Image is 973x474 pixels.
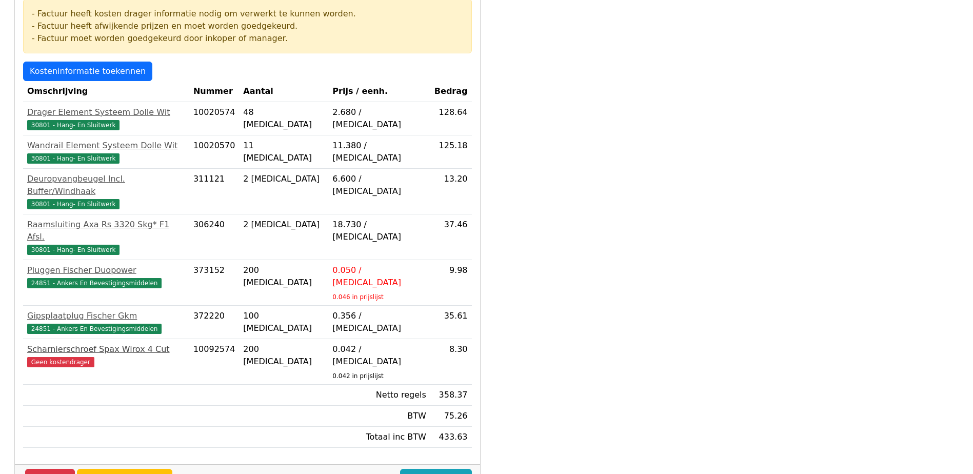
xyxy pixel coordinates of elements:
div: 100 [MEDICAL_DATA] [243,310,324,334]
div: Raamsluiting Axa Rs 3320 Skg* F1 Afsl. [27,219,185,243]
th: Prijs / eenh. [328,81,430,102]
td: 75.26 [430,406,472,427]
th: Omschrijving [23,81,189,102]
td: 37.46 [430,214,472,260]
td: BTW [328,406,430,427]
a: Raamsluiting Axa Rs 3320 Skg* F1 Afsl.30801 - Hang- En Sluitwerk [27,219,185,255]
th: Nummer [189,81,239,102]
a: Kosteninformatie toekennen [23,62,152,81]
div: Deuropvangbeugel Incl. Buffer/Windhaak [27,173,185,197]
td: 10020574 [189,102,239,135]
td: 125.18 [430,135,472,169]
sub: 0.042 in prijslijst [332,372,383,380]
a: Scharnierschroef Spax Wirox 4 CutGeen kostendrager [27,343,185,368]
a: Gipsplaatplug Fischer Gkm24851 - Ankers En Bevestigingsmiddelen [27,310,185,334]
div: 200 [MEDICAL_DATA] [243,343,324,368]
td: 373152 [189,260,239,306]
sub: 0.046 in prijslijst [332,293,383,301]
span: 24851 - Ankers En Bevestigingsmiddelen [27,324,162,334]
span: Geen kostendrager [27,357,94,367]
td: 10092574 [189,339,239,385]
div: - Factuur heeft kosten drager informatie nodig om verwerkt te kunnen worden. [32,8,463,20]
td: 311121 [189,169,239,214]
div: 6.600 / [MEDICAL_DATA] [332,173,426,197]
td: 306240 [189,214,239,260]
td: 8.30 [430,339,472,385]
span: 24851 - Ankers En Bevestigingsmiddelen [27,278,162,288]
td: 433.63 [430,427,472,448]
div: Gipsplaatplug Fischer Gkm [27,310,185,322]
div: 11.380 / [MEDICAL_DATA] [332,140,426,164]
span: 30801 - Hang- En Sluitwerk [27,199,120,209]
div: - Factuur heeft afwijkende prijzen en moet worden goedgekeurd. [32,20,463,32]
div: Scharnierschroef Spax Wirox 4 Cut [27,343,185,355]
td: Netto regels [328,385,430,406]
div: 2.680 / [MEDICAL_DATA] [332,106,426,131]
td: 9.98 [430,260,472,306]
td: 128.64 [430,102,472,135]
th: Bedrag [430,81,472,102]
td: 358.37 [430,385,472,406]
div: 2 [MEDICAL_DATA] [243,173,324,185]
a: Wandrail Element Systeem Dolle Wit30801 - Hang- En Sluitwerk [27,140,185,164]
a: Deuropvangbeugel Incl. Buffer/Windhaak30801 - Hang- En Sluitwerk [27,173,185,210]
span: 30801 - Hang- En Sluitwerk [27,120,120,130]
div: 48 [MEDICAL_DATA] [243,106,324,131]
a: Drager Element Systeem Dolle Wit30801 - Hang- En Sluitwerk [27,106,185,131]
div: 0.042 / [MEDICAL_DATA] [332,343,426,368]
td: 35.61 [430,306,472,339]
a: Pluggen Fischer Duopower24851 - Ankers En Bevestigingsmiddelen [27,264,185,289]
td: 13.20 [430,169,472,214]
span: 30801 - Hang- En Sluitwerk [27,245,120,255]
div: Pluggen Fischer Duopower [27,264,185,276]
div: 11 [MEDICAL_DATA] [243,140,324,164]
div: 0.050 / [MEDICAL_DATA] [332,264,426,289]
td: 10020570 [189,135,239,169]
td: Totaal inc BTW [328,427,430,448]
div: 2 [MEDICAL_DATA] [243,219,324,231]
td: 372220 [189,306,239,339]
span: 30801 - Hang- En Sluitwerk [27,153,120,164]
th: Aantal [239,81,328,102]
div: Wandrail Element Systeem Dolle Wit [27,140,185,152]
div: 200 [MEDICAL_DATA] [243,264,324,289]
div: 0.356 / [MEDICAL_DATA] [332,310,426,334]
div: Drager Element Systeem Dolle Wit [27,106,185,118]
div: 18.730 / [MEDICAL_DATA] [332,219,426,243]
div: - Factuur moet worden goedgekeurd door inkoper of manager. [32,32,463,45]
